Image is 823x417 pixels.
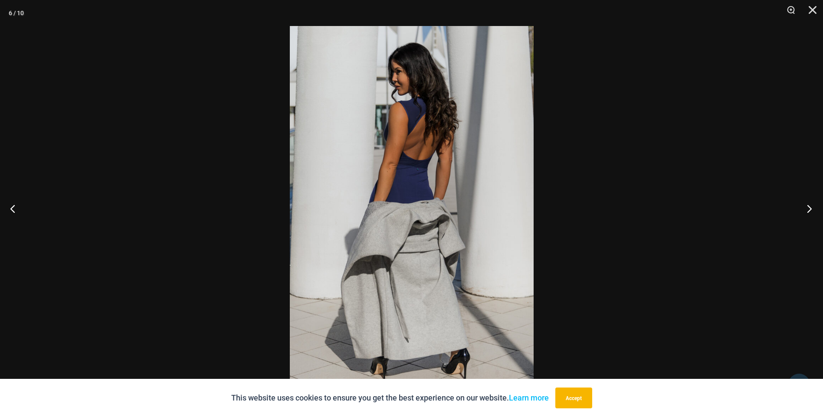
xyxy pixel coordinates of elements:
div: 6 / 10 [9,7,24,20]
button: Accept [555,388,592,408]
p: This website uses cookies to ensure you get the best experience on our website. [231,391,549,404]
img: Desire Me Navy 5192 Dress 02 [290,26,534,391]
a: Learn more [509,393,549,402]
button: Next [790,187,823,230]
